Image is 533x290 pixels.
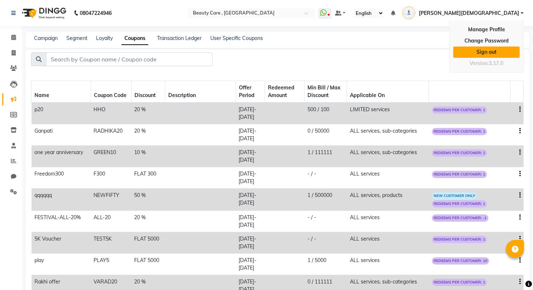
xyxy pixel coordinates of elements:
[32,232,91,254] td: 5K Voucher
[432,171,487,178] span: REDEEMS PER CUSTOMER: 1
[453,35,520,47] a: Change Password
[347,81,429,103] th: Applicable On
[34,35,58,41] a: Campaign
[254,257,256,263] span: -
[305,81,347,103] th: Min Bill / Max Discount
[134,149,146,156] span: 10 %
[91,211,131,232] td: ALL-20
[91,124,131,146] td: RADHIKA20
[239,257,254,263] span: [DATE]
[32,146,91,167] td: one year anniversary
[134,128,146,134] span: 20 %
[347,254,429,275] td: ALL services
[419,9,519,17] span: [PERSON_NAME][DEMOGRAPHIC_DATA]
[347,189,429,211] td: ALL services, products
[305,167,347,189] td: - / -
[347,146,429,167] td: ALL services, sub-categories
[347,167,429,189] td: ALL services
[254,235,256,242] span: -
[254,278,256,285] span: -
[134,106,146,113] span: 20 %
[121,32,148,45] a: Coupons
[239,170,254,177] span: [DATE]
[239,278,254,285] span: [DATE]
[239,106,254,113] span: [DATE]
[134,278,146,285] span: 20 %
[18,3,68,23] img: logo
[239,265,254,271] span: [DATE]
[134,214,146,221] span: 20 %
[134,235,159,242] span: FLAT 5000
[32,81,91,103] th: Name
[239,243,254,250] span: [DATE]
[91,81,131,103] th: Coupon Code
[91,189,131,211] td: NEWFIFTY
[165,81,236,103] th: Description
[432,214,488,222] span: REDEEMS PER CUSTOMER: -1
[239,222,254,228] span: [DATE]
[239,192,254,198] span: [DATE]
[91,102,131,124] td: HHO
[239,235,254,242] span: [DATE]
[347,124,429,146] td: ALL services, sub-categories
[239,214,254,221] span: [DATE]
[432,279,487,286] span: REDEEMS PER CUSTOMER: 1
[347,232,429,254] td: ALL services
[254,149,256,156] span: -
[32,211,91,232] td: FESTIVAL-ALL-20%
[432,192,477,200] span: NEW CUSTOMER ONLY
[254,214,256,221] span: -
[305,232,347,254] td: - / -
[96,35,113,41] a: Loyalty
[453,24,520,35] a: Manage Profile
[347,102,429,124] td: LIMITED services
[91,232,131,254] td: TEST5K
[265,81,305,103] th: Redeemed Amount
[66,35,87,41] a: Segment
[305,146,347,167] td: 1 / 111111
[239,128,254,134] span: [DATE]
[32,167,91,189] td: Freedom300
[46,52,212,66] input: Search by Coupon name / Coupon code
[305,102,347,124] td: 500 / 100
[236,81,265,103] th: Offer Period
[453,47,520,58] a: Sign out
[432,149,487,157] span: REDEEMS PER CUSTOMER: 1
[305,189,347,211] td: 1 / 500000
[91,254,131,275] td: PLAY5
[432,200,487,208] span: REDEEMS PER CUSTOMER: 1
[432,106,487,114] span: REDEEMS PER CUSTOMER: 1
[32,254,91,275] td: play
[32,189,91,211] td: qqqqqq
[453,58,520,69] div: Version:3.17.0
[254,170,256,177] span: -
[134,192,146,198] span: 50 %
[347,211,429,232] td: ALL services
[305,211,347,232] td: - / -
[91,146,131,167] td: GREEN10
[254,192,256,198] span: -
[239,114,254,120] span: [DATE]
[239,135,254,142] span: [DATE]
[402,7,415,19] img: Ankit Jain
[254,128,256,134] span: -
[157,35,202,41] a: Transaction Ledger
[134,257,159,263] span: FLAT 5000
[210,35,263,41] a: User Specific Coupons
[305,124,347,146] td: 0 / 50000
[239,178,254,185] span: [DATE]
[305,254,347,275] td: 1 / 5000
[432,257,489,265] span: REDEEMS PER CUSTOMER: 10
[134,170,156,177] span: FLAT 300
[131,81,165,103] th: Discount
[432,128,487,135] span: REDEEMS PER CUSTOMER: 1
[80,3,112,23] b: 08047224946
[432,236,487,243] span: REDEEMS PER CUSTOMER: 1
[32,102,91,124] td: p20
[239,200,254,206] span: [DATE]
[254,106,256,113] span: -
[239,149,254,156] span: [DATE]
[91,167,131,189] td: F300
[32,124,91,146] td: Ganpati
[239,157,254,163] span: [DATE]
